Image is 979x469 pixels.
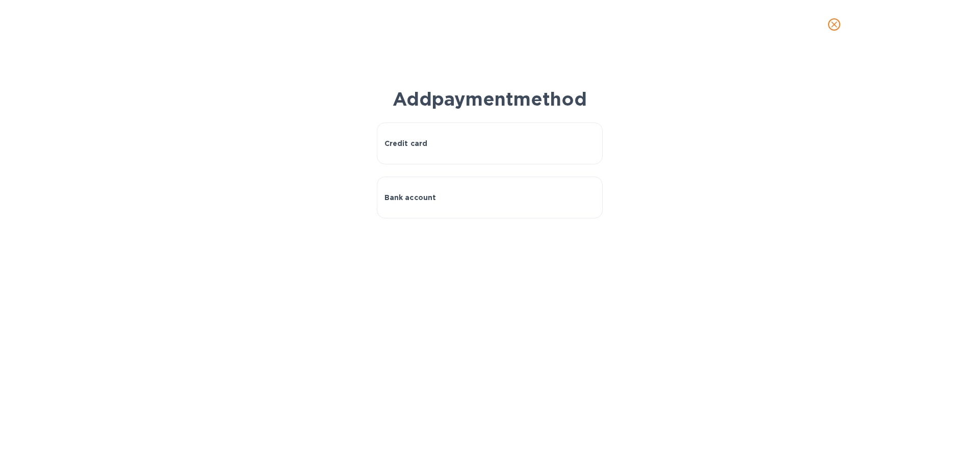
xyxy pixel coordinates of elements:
[377,177,603,218] button: Bank account
[822,12,846,37] button: close
[393,88,587,110] b: Add payment method
[377,122,603,164] button: Credit card
[384,138,428,149] p: Credit card
[384,192,436,203] p: Bank account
